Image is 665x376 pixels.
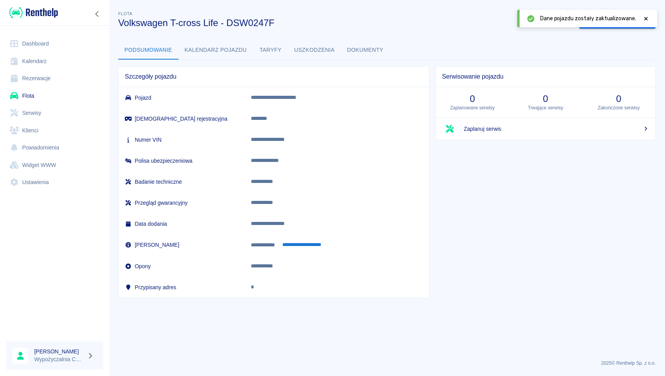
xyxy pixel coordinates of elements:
[125,73,423,81] span: Szczegóły pojazdu
[125,199,238,207] h6: Przegląd gwarancyjny
[464,125,649,133] span: Zaplanuj serwis
[341,41,390,60] button: Dokumenty
[118,360,656,367] p: 2025 © Renthelp Sp. z o.o.
[515,104,576,111] p: Trwające serwisy
[125,157,238,165] h6: Polisa ubezpieczeniowa
[125,94,238,102] h6: Pojazd
[442,93,503,104] h3: 0
[442,104,503,111] p: Zaplanowane serwisy
[178,41,253,60] button: Kalendarz pojazdu
[253,41,288,60] button: Taryfy
[6,53,103,70] a: Kalendarz
[125,178,238,186] h6: Badanie techniczne
[6,156,103,174] a: Widget WWW
[509,87,582,118] a: 0Trwające serwisy
[125,136,238,144] h6: Numer VIN
[6,122,103,139] a: Klienci
[6,174,103,191] a: Ustawienia
[436,87,509,118] a: 0Zaplanowane serwisy
[34,348,84,355] h6: [PERSON_NAME]
[9,6,58,19] img: Renthelp logo
[436,118,656,140] a: Zaplanuj serwis
[6,139,103,156] a: Powiadomienia
[588,104,649,111] p: Zakończone serwisy
[118,11,132,16] span: Flota
[582,87,655,118] a: 0Zakończone serwisy
[6,6,58,19] a: Renthelp logo
[515,93,576,104] h3: 0
[6,70,103,87] a: Rezerwacje
[125,115,238,123] h6: [DEMOGRAPHIC_DATA] rejestracyjna
[125,220,238,228] h6: Data dodania
[118,18,573,28] h3: Volkswagen T-cross Life - DSW0247F
[6,104,103,122] a: Serwisy
[125,283,238,291] h6: Przypisany adres
[288,41,341,60] button: Uszkodzenia
[6,35,103,53] a: Dashboard
[118,41,178,60] button: Podsumowanie
[540,14,636,23] span: Dane pojazdu zostały zaktualizowane.
[34,355,84,364] p: Wypożyczalnia CarPort
[125,262,238,270] h6: Opony
[125,241,238,249] h6: [PERSON_NAME]
[91,9,103,19] button: Zwiń nawigację
[6,87,103,105] a: Flota
[442,73,649,81] span: Serwisowanie pojazdu
[588,93,649,104] h3: 0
